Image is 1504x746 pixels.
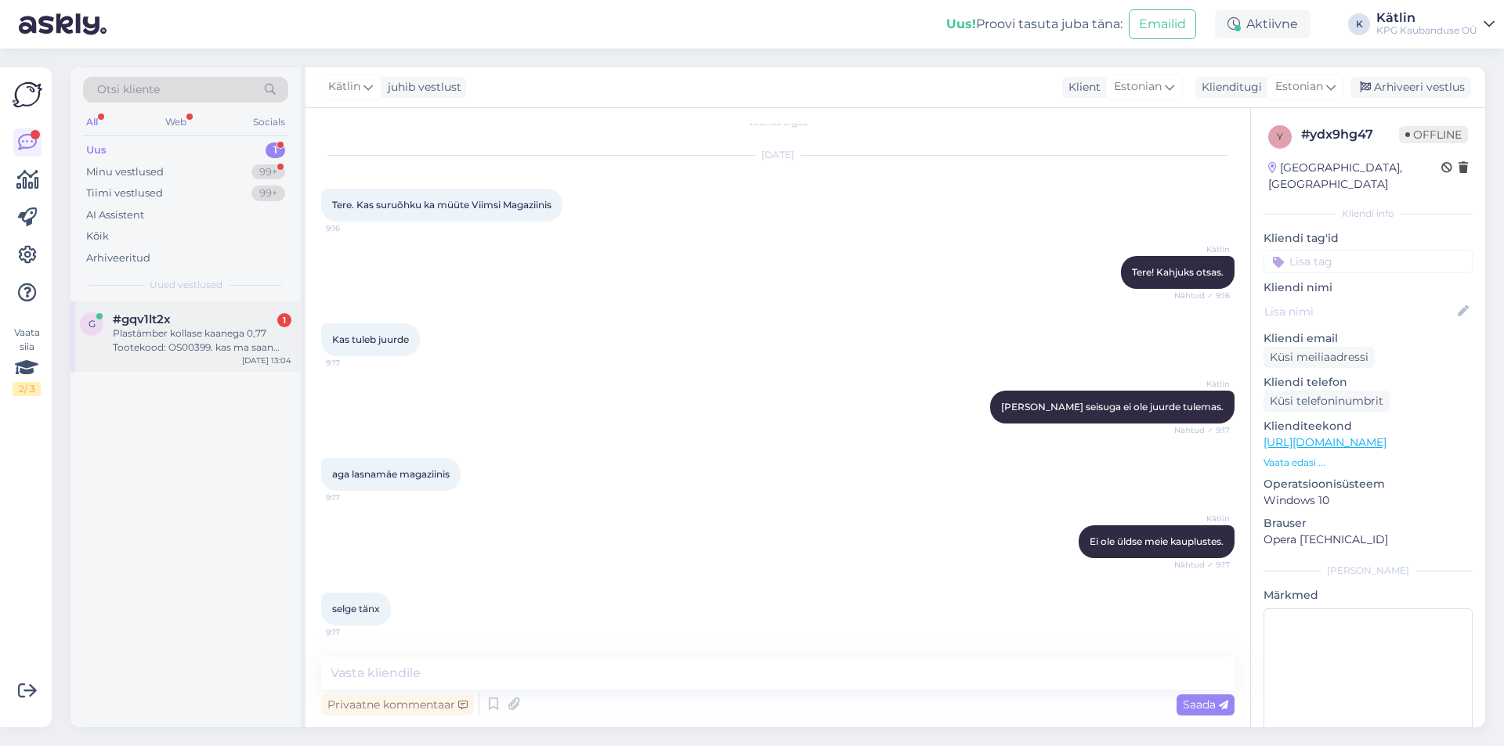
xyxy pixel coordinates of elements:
[1376,12,1495,37] a: KätlinKPG Kaubanduse OÜ
[277,313,291,327] div: 1
[1171,559,1230,571] span: Nähtud ✓ 9:17
[1215,10,1311,38] div: Aktiivne
[1264,347,1375,368] div: Küsi meiliaadressi
[1264,418,1473,434] p: Klienditeekond
[946,16,976,31] b: Uus!
[1001,401,1224,413] span: [PERSON_NAME] seisuga ei ole juurde tulemas.
[1171,290,1230,301] span: Nähtud ✓ 9:16
[326,492,385,503] span: 9:17
[1264,532,1473,548] p: Opera [TECHNICAL_ID]
[1264,391,1390,412] div: Küsi telefoninumbrit
[1399,126,1468,143] span: Offline
[332,333,409,345] span: Kas tuleb juurde
[1264,207,1473,221] div: Kliendi info
[1264,587,1473,604] p: Märkmed
[1171,243,1230,255] span: Kätlin
[1376,12,1477,24] div: Kätlin
[86,229,109,244] div: Kõik
[1376,24,1477,37] div: KPG Kaubanduse OÜ
[1264,230,1473,247] p: Kliendi tag'id
[326,357,385,369] span: 9:17
[321,148,1235,162] div: [DATE]
[1277,131,1283,142] span: y
[86,142,107,158] div: Uus
[83,112,101,132] div: All
[250,112,288,132] div: Socials
[1275,78,1323,96] span: Estonian
[1264,515,1473,532] p: Brauser
[332,603,380,614] span: selge tänx
[326,222,385,234] span: 9:16
[1350,77,1471,98] div: Arhiveeri vestlus
[332,468,450,480] span: aga lasnamäe magaziinis
[321,694,474,715] div: Privaatne kommentaar
[1264,374,1473,391] p: Kliendi telefon
[86,250,150,266] div: Arhiveeritud
[1264,279,1473,296] p: Kliendi nimi
[1132,266,1224,278] span: Tere! Kahjuks otsas.
[1171,424,1230,436] span: Nähtud ✓ 9:17
[326,626,385,638] span: 9:17
[13,382,41,396] div: 2 / 3
[1062,79,1101,96] div: Klient
[1268,160,1441,193] div: [GEOGRAPHIC_DATA], [GEOGRAPHIC_DATA]
[242,355,291,366] div: [DATE] 13:04
[266,142,285,158] div: 1
[381,79,461,96] div: juhib vestlust
[251,164,285,180] div: 99+
[1129,9,1196,39] button: Emailid
[946,15,1123,34] div: Proovi tasuta juba täna:
[1171,513,1230,524] span: Kätlin
[86,207,144,223] div: AI Assistent
[113,326,291,355] div: Plastämber kollase kaanega 0,77 Tootekood: OS00399. kas ma saan sellele vastavusdeklaeatsiooni.
[86,164,164,180] div: Minu vestlused
[1264,250,1473,273] input: Lisa tag
[1090,535,1224,547] span: Ei ole üldse meie kauplustes.
[1264,492,1473,509] p: Windows 10
[332,199,551,211] span: Tere. Kas suruõhku ka müüte Viimsi Magaziinis
[1264,476,1473,492] p: Operatsioonisüsteem
[113,312,171,326] span: #gqv1lt2x
[162,112,190,132] div: Web
[1195,79,1262,96] div: Klienditugi
[13,80,42,110] img: Askly Logo
[86,186,163,201] div: Tiimi vestlused
[328,78,360,96] span: Kätlin
[251,186,285,201] div: 99+
[97,81,160,98] span: Otsi kliente
[13,326,41,396] div: Vaata siia
[1264,330,1473,347] p: Kliendi email
[1348,13,1370,35] div: K
[1264,435,1386,449] a: [URL][DOMAIN_NAME]
[150,278,222,292] span: Uued vestlused
[1301,125,1399,144] div: # ydx9hg47
[89,318,96,330] span: g
[1264,456,1473,470] p: Vaata edasi ...
[1114,78,1162,96] span: Estonian
[1264,564,1473,578] div: [PERSON_NAME]
[1183,697,1228,712] span: Saada
[1264,303,1455,320] input: Lisa nimi
[1171,378,1230,390] span: Kätlin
